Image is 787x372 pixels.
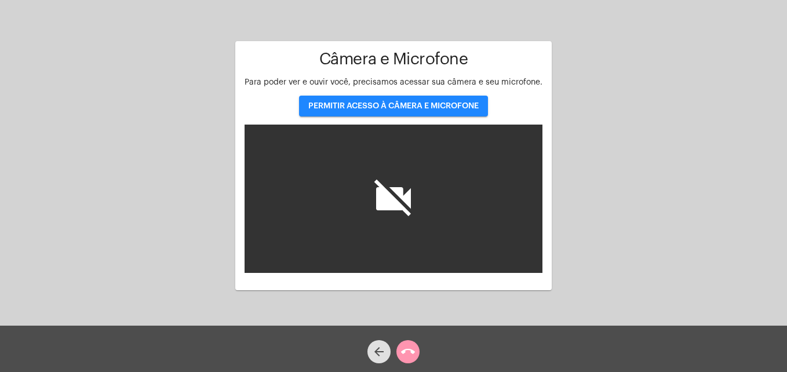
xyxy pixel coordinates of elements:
button: PERMITIR ACESSO À CÂMERA E MICROFONE [299,96,488,116]
i: videocam_off [370,176,417,222]
span: PERMITIR ACESSO À CÂMERA E MICROFONE [308,102,479,110]
mat-icon: call_end [401,345,415,359]
h1: Câmera e Microfone [245,50,542,68]
mat-icon: arrow_back [372,345,386,359]
span: Para poder ver e ouvir você, precisamos acessar sua câmera e seu microfone. [245,78,542,86]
